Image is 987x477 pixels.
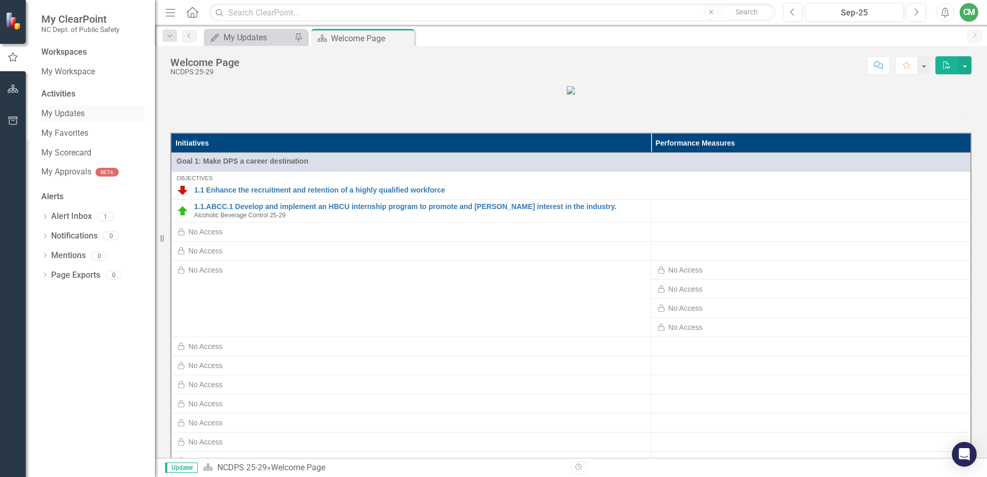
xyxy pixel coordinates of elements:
[95,168,119,177] div: BETA
[5,12,23,30] img: ClearPoint Strategy
[960,3,978,22] button: CM
[41,46,87,58] div: Workspaces
[41,13,119,25] span: My ClearPoint
[41,108,145,120] a: My Updates
[177,175,965,181] div: Objectives
[171,172,971,200] td: Double-Click to Edit Right Click for Context Menu
[203,462,563,474] div: »
[805,3,904,22] button: Sep-25
[194,186,965,194] a: 1.1 Enhance the recruitment and retention of a highly qualified workforce
[188,399,222,409] div: No Access
[217,463,267,472] a: NCDPS 25-29
[224,31,292,44] div: My Updates
[51,269,100,281] a: Page Exports
[188,360,222,371] div: No Access
[165,463,198,473] span: Updater
[188,246,222,256] div: No Access
[97,212,114,221] div: 1
[41,25,119,34] small: NC Dept. of Public Safety
[188,456,222,466] div: No Access
[170,57,240,68] div: Welcome Page
[206,31,292,44] a: My Updates
[188,265,222,275] div: No Access
[177,205,189,217] img: On Target
[41,166,91,178] a: My Approvals
[41,88,145,100] div: Activities
[194,212,285,219] span: Alcoholic Beverage Control 25-29
[91,251,107,260] div: 0
[51,211,92,222] a: Alert Inbox
[177,184,189,196] img: Below Plan
[188,227,222,237] div: No Access
[41,66,145,78] a: My Workspace
[736,8,758,16] span: Search
[331,32,412,45] div: Welcome Page
[209,4,775,22] input: Search ClearPoint...
[177,156,965,166] span: Goal 1: Make DPS a career destination
[41,191,145,203] div: Alerts
[188,379,222,390] div: No Access
[668,303,703,313] div: No Access
[51,250,86,262] a: Mentions
[188,437,222,447] div: No Access
[51,230,98,242] a: Notifications
[194,203,646,211] a: 1.1.ABCC.1 Develop and implement an HBCU internship program to promote and [PERSON_NAME] interest...
[809,7,900,19] div: Sep-25
[41,128,145,139] a: My Favorites
[952,442,977,467] div: Open Intercom Messenger
[721,5,773,20] button: Search
[171,200,651,222] td: Double-Click to Edit Right Click for Context Menu
[170,68,240,76] div: NCDPS 25-29
[188,418,222,428] div: No Access
[105,271,122,280] div: 0
[668,265,703,275] div: No Access
[271,463,325,472] div: Welcome Page
[668,284,703,294] div: No Access
[103,232,119,241] div: 0
[188,341,222,352] div: No Access
[567,86,575,94] img: mceclip0.png
[668,322,703,332] div: No Access
[41,147,145,159] a: My Scorecard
